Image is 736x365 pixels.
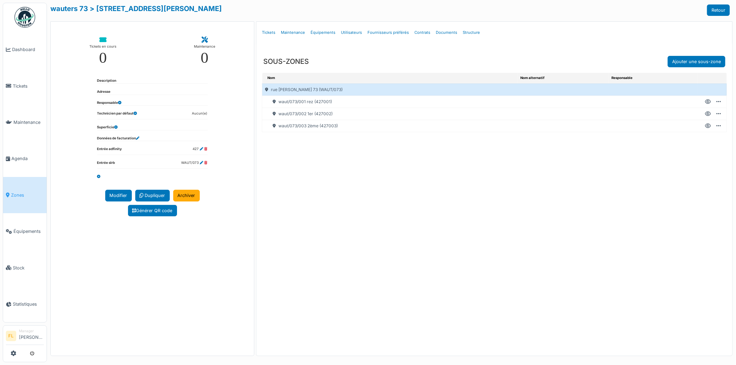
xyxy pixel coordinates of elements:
[412,24,433,41] a: Contrats
[99,50,107,66] div: 0
[97,160,115,168] dt: Entrée slrb
[13,228,44,235] span: Équipements
[262,96,518,108] div: waut/073/001 rez (427001)
[11,155,44,162] span: Agenda
[705,123,711,129] div: Voir
[97,111,137,119] dt: Technicien par défaut
[97,89,111,95] dt: Adresse
[259,24,278,41] a: Tickets
[6,328,44,345] a: FL Manager[PERSON_NAME]
[193,147,208,152] dd: 427
[3,177,47,213] a: Zones
[201,50,209,66] div: 0
[705,99,711,105] div: Voir
[3,31,47,68] a: Dashboard
[3,286,47,322] a: Statistiques
[84,31,122,71] a: Tickets en cours 0
[128,205,177,216] a: Générer QR code
[13,265,44,271] span: Stock
[14,7,35,28] img: Badge_color-CXgf-gQk.svg
[181,160,208,166] dd: WAUT/073
[19,328,44,334] div: Manager
[3,68,47,104] a: Tickets
[173,190,200,201] a: Archiver
[3,249,47,286] a: Stock
[192,111,208,116] dd: Aucun(e)
[11,192,44,198] span: Zones
[262,73,518,83] th: Nom
[262,108,518,120] div: waut/073/002 1er (427002)
[135,190,170,201] a: Dupliquer
[308,24,338,41] a: Équipements
[262,84,518,96] div: rue [PERSON_NAME] 73 (WAUT/073)
[3,213,47,249] a: Équipements
[705,111,711,117] div: Voir
[263,57,309,66] h3: SOUS-ZONES
[3,140,47,177] a: Agenda
[97,78,117,83] dt: Description
[609,73,698,83] th: Responsable
[707,4,730,16] a: Retour
[89,43,116,50] div: Tickets en cours
[433,24,460,41] a: Documents
[6,331,16,341] li: FL
[90,4,222,13] a: > [STREET_ADDRESS][PERSON_NAME]
[188,31,221,71] a: Maintenance 0
[13,119,44,126] span: Maintenance
[13,301,44,307] span: Statistiques
[278,24,308,41] a: Maintenance
[262,120,518,132] div: waut/073/003 2ème (427003)
[50,4,88,13] a: wauters 73
[97,147,122,155] dt: Entrée adfinity
[97,100,122,106] dt: Responsable
[460,24,483,41] a: Structure
[518,73,609,83] th: Nom alternatif
[105,190,132,201] a: Modifier
[668,56,725,67] a: Ajouter une sous-zone
[194,43,215,50] div: Maintenance
[12,46,44,53] span: Dashboard
[338,24,365,41] a: Utilisateurs
[97,125,118,130] dt: Superficie
[365,24,412,41] a: Fournisseurs préférés
[19,328,44,343] li: [PERSON_NAME]
[97,136,140,141] dt: Données de facturation
[13,83,44,89] span: Tickets
[3,104,47,140] a: Maintenance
